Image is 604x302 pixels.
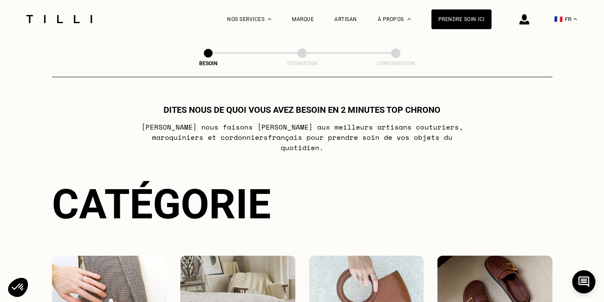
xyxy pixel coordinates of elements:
div: Besoin [165,60,251,66]
div: Estimation [259,60,345,66]
a: Marque [292,16,314,22]
span: 🇫🇷 [554,15,563,23]
img: icône connexion [519,14,529,24]
a: Prendre soin ici [431,9,492,29]
p: [PERSON_NAME] nous faisons [PERSON_NAME] aux meilleurs artisans couturiers , maroquiniers et cord... [132,122,472,153]
a: Artisan [334,16,357,22]
img: Menu déroulant [268,18,271,20]
h1: Dites nous de quoi vous avez besoin en 2 minutes top chrono [164,105,440,115]
img: Logo du service de couturière Tilli [23,15,95,23]
div: Confirmation [353,60,439,66]
img: menu déroulant [574,18,577,20]
img: Menu déroulant à propos [407,18,411,20]
div: Catégorie [52,180,552,228]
